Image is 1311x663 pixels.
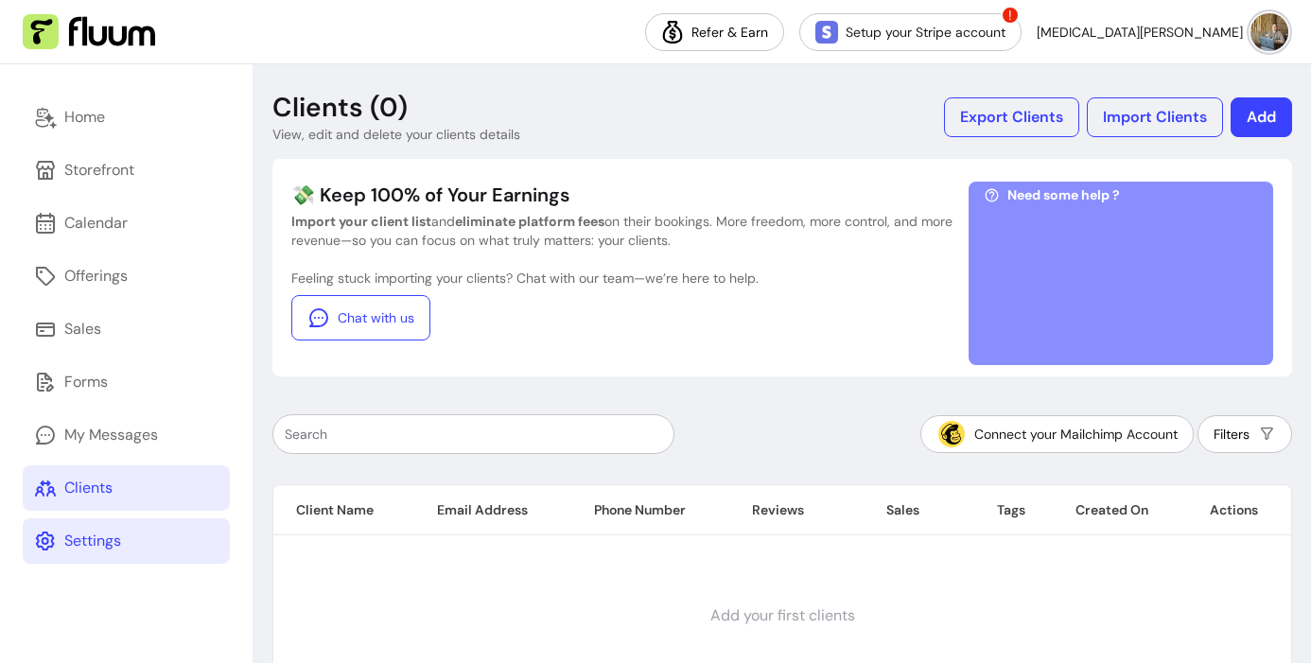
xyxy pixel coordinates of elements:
[291,213,431,230] b: Import your client list
[1231,97,1292,137] button: Add
[272,91,408,125] p: Clients (0)
[1053,485,1187,535] th: Created On
[1007,185,1120,204] span: Need some help ?
[64,212,128,235] div: Calendar
[23,14,155,50] img: Fluum Logo
[1187,485,1291,535] th: Actions
[729,485,864,535] th: Reviews
[23,412,230,458] a: My Messages
[815,21,838,44] img: Stripe Icon
[455,213,604,230] b: eliminate platform fees
[64,424,158,446] div: My Messages
[1250,13,1288,51] img: avatar
[291,295,430,340] a: Chat with us
[23,465,230,511] a: Clients
[64,159,134,182] div: Storefront
[64,530,121,552] div: Settings
[64,371,108,393] div: Forms
[23,201,230,246] a: Calendar
[645,13,784,51] a: Refer & Earn
[64,477,113,499] div: Clients
[64,106,105,129] div: Home
[1087,97,1223,137] button: Import Clients
[23,95,230,140] a: Home
[920,415,1194,453] button: Connect your Mailchimp Account
[864,485,974,535] th: Sales
[23,359,230,405] a: Forms
[64,318,101,340] div: Sales
[285,425,662,444] input: Search
[23,148,230,193] a: Storefront
[1197,415,1292,453] button: Filters
[414,485,571,535] th: Email Address
[291,182,953,208] p: 💸 Keep 100% of Your Earnings
[974,485,1053,535] th: Tags
[291,212,953,250] p: and on their bookings. More freedom, more control, and more revenue—so you can focus on what trul...
[1037,13,1288,51] button: avatar[MEDICAL_DATA][PERSON_NAME]
[1037,23,1243,42] span: [MEDICAL_DATA][PERSON_NAME]
[23,253,230,299] a: Offerings
[23,518,230,564] a: Settings
[64,265,128,288] div: Offerings
[944,97,1079,137] button: Export Clients
[1001,6,1020,25] span: !
[273,485,414,535] th: Client Name
[272,125,520,144] p: View, edit and delete your clients details
[936,419,967,449] img: Mailchimp Icon
[571,485,729,535] th: Phone Number
[291,269,953,288] p: Feeling stuck importing your clients? Chat with our team—we’re here to help.
[23,306,230,352] a: Sales
[799,13,1022,51] a: Setup your Stripe account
